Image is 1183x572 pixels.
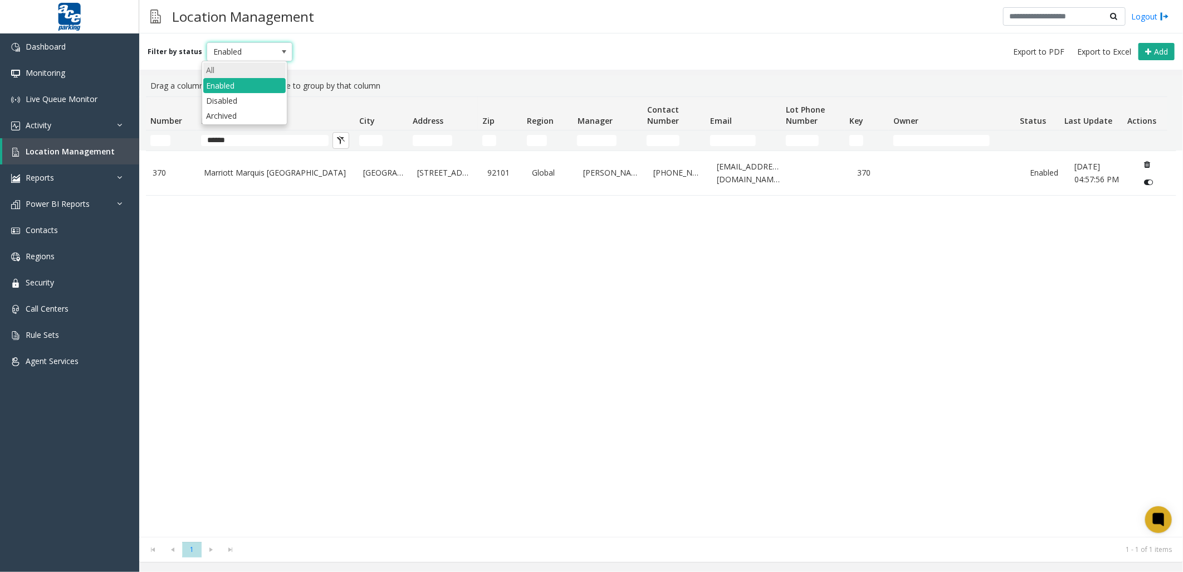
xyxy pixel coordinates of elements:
[203,93,286,108] li: Disabled
[333,132,349,149] button: Clear
[359,115,375,126] span: City
[849,135,863,146] input: Key Filter
[11,279,20,288] img: 'icon'
[359,135,383,146] input: City Filter
[26,198,90,209] span: Power BI Reports
[527,115,554,126] span: Region
[363,167,404,179] a: [GEOGRAPHIC_DATA]
[786,135,819,146] input: Lot Phone Number Filter
[182,542,202,557] span: Page 1
[26,277,54,288] span: Security
[26,172,54,183] span: Reports
[1160,11,1169,22] img: logout
[1015,97,1059,130] th: Status
[653,167,704,179] a: [PHONE_NUMBER]
[413,135,452,146] input: Address Filter
[573,130,642,151] td: Manager Filter
[1060,130,1123,151] td: Last Update Filter
[1123,130,1167,151] td: Actions Filter
[647,135,680,146] input: Contact Number Filter
[26,94,97,104] span: Live Queue Monitor
[522,130,573,151] td: Region Filter
[11,174,20,183] img: 'icon'
[203,62,286,77] li: All
[1077,46,1131,57] span: Export to Excel
[487,167,519,179] a: 92101
[146,130,197,151] td: Number Filter
[642,130,706,151] td: Contact Number Filter
[532,167,570,179] a: Global
[1030,167,1061,179] a: Enabled
[1138,43,1175,61] button: Add
[413,115,444,126] span: Address
[167,3,320,30] h3: Location Management
[139,96,1183,537] div: Data table
[150,3,161,30] img: pageIcon
[408,130,478,151] td: Address Filter
[203,78,286,93] li: Enabled
[26,146,115,157] span: Location Management
[26,120,51,130] span: Activity
[11,122,20,130] img: 'icon'
[845,130,889,151] td: Key Filter
[710,135,756,146] input: Email Filter
[1138,173,1159,191] button: Disable
[706,130,781,151] td: Email Filter
[11,226,20,235] img: 'icon'
[1073,44,1136,60] button: Export to Excel
[893,135,990,146] input: Owner Filter
[1074,161,1119,184] span: [DATE] 04:57:56 PM
[717,161,780,186] a: [EMAIL_ADDRESS][DOMAIN_NAME]
[1154,46,1168,57] span: Add
[11,69,20,78] img: 'icon'
[482,135,496,146] input: Zip Filter
[207,43,275,61] span: Enabled
[1131,11,1169,22] a: Logout
[148,47,202,57] label: Filter by status
[478,130,522,151] td: Zip Filter
[11,253,20,261] img: 'icon'
[146,75,1176,96] div: Drag a column header and drop it here to group by that column
[150,115,182,126] span: Number
[11,305,20,314] img: 'icon'
[1013,46,1064,57] span: Export to PDF
[11,331,20,340] img: 'icon'
[204,167,350,179] a: Marriott Marquis [GEOGRAPHIC_DATA]
[889,130,1015,151] td: Owner Filter
[417,167,474,179] a: [STREET_ADDRESS]
[849,115,863,126] span: Key
[858,167,889,179] a: 370
[1009,44,1069,60] button: Export to PDF
[26,356,79,366] span: Agent Services
[201,135,329,146] input: Name Filter
[197,130,355,151] td: Name Filter
[26,225,58,235] span: Contacts
[26,303,69,314] span: Call Centers
[11,43,20,52] img: 'icon'
[583,167,640,179] a: [PERSON_NAME]
[578,115,613,126] span: Manager
[1074,161,1125,186] a: [DATE] 04:57:56 PM
[527,135,547,146] input: Region Filter
[247,545,1172,554] kendo-pager-info: 1 - 1 of 1 items
[26,41,66,52] span: Dashboard
[26,329,59,340] span: Rule Sets
[1064,115,1112,126] span: Last Update
[11,95,20,104] img: 'icon'
[577,135,616,146] input: Manager Filter
[11,148,20,157] img: 'icon'
[647,104,679,126] span: Contact Number
[1138,156,1156,173] button: Delete
[11,200,20,209] img: 'icon'
[2,138,139,164] a: Location Management
[26,251,55,261] span: Regions
[203,108,286,123] li: Archived
[786,104,825,126] span: Lot Phone Number
[153,167,190,179] a: 370
[1015,130,1059,151] td: Status Filter
[150,135,170,146] input: Number Filter
[781,130,845,151] td: Lot Phone Number Filter
[710,115,732,126] span: Email
[26,67,65,78] span: Monitoring
[894,115,919,126] span: Owner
